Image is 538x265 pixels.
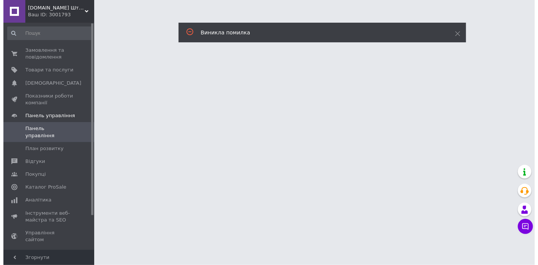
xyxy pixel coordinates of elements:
span: Управління сайтом [22,229,70,243]
span: Показники роботи компанії [22,93,70,106]
div: Ваш ID: 3001793 [25,11,91,18]
span: Покупці [22,171,42,178]
span: Відгуки [22,158,42,165]
button: Чат з покупцем [515,219,530,234]
span: Панель управління [22,112,72,119]
div: Виникла помилка [197,29,433,36]
span: Замовлення та повідомлення [22,47,70,60]
span: [DEMOGRAPHIC_DATA] [22,80,78,87]
span: Гаманець компанії [22,249,70,263]
span: Інструменти веб-майстра та SEO [22,210,70,223]
span: kvitu-opt.com.ua Штучні квіти, голівки, муляжі фруктів і овочів, декор [25,5,81,11]
span: Аналітика [22,197,48,203]
span: Панель управління [22,125,70,139]
span: Товари та послуги [22,67,70,73]
input: Пошук [4,26,89,40]
span: Каталог ProSale [22,184,63,191]
span: План розвитку [22,145,60,152]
